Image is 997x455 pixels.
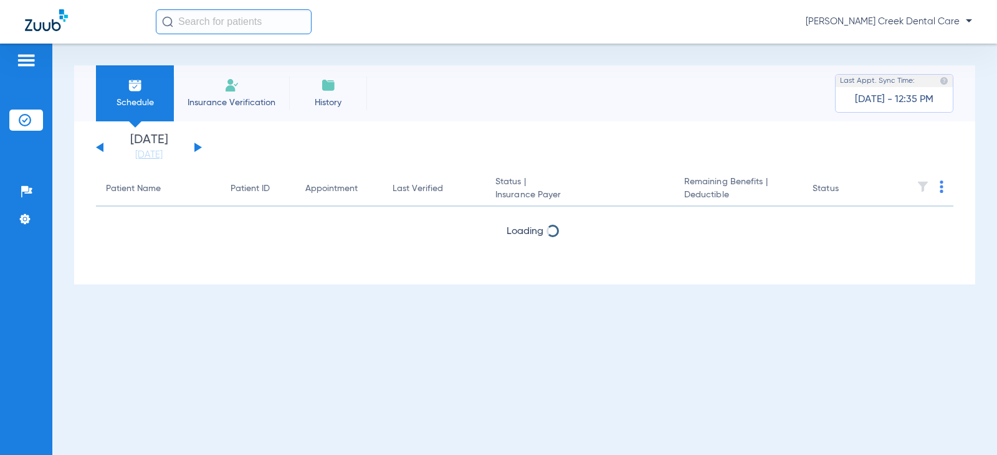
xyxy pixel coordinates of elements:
div: Appointment [305,182,358,195]
img: Zuub Logo [25,9,68,31]
input: Search for patients [156,9,312,34]
span: Insurance Payer [495,189,664,202]
div: Appointment [305,182,373,195]
th: Status | [485,172,674,207]
span: [PERSON_NAME] Creek Dental Care [806,16,972,28]
img: Schedule [128,78,143,93]
span: [DATE] - 12:35 PM [855,93,933,106]
div: Last Verified [393,182,475,195]
span: Loading [507,227,543,237]
img: History [321,78,336,93]
div: Last Verified [393,182,443,195]
span: Deductible [684,189,793,202]
span: Last Appt. Sync Time: [840,75,915,87]
div: Patient ID [231,182,285,195]
img: filter.svg [917,181,929,193]
div: Patient ID [231,182,270,195]
img: group-dot-blue.svg [940,181,943,193]
img: last sync help info [940,77,948,85]
img: hamburger-icon [16,53,36,68]
img: Manual Insurance Verification [224,78,239,93]
span: History [298,96,358,109]
th: Remaining Benefits | [674,172,803,207]
span: Insurance Verification [183,96,280,109]
div: Patient Name [106,182,211,195]
li: [DATE] [112,134,186,161]
div: Patient Name [106,182,161,195]
span: Schedule [105,96,165,109]
a: [DATE] [112,149,186,161]
th: Status [803,172,887,207]
img: Search Icon [162,16,173,27]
